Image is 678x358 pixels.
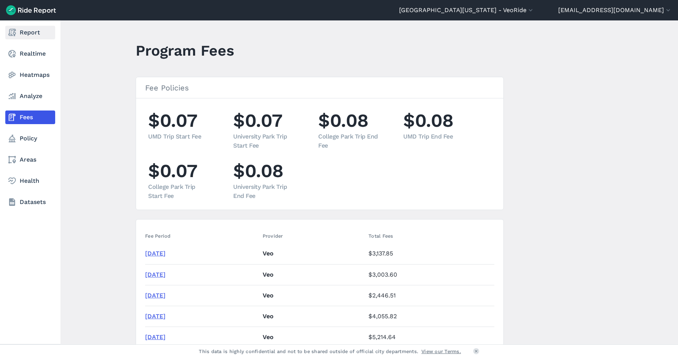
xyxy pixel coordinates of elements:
[365,264,494,285] td: $3,003.60
[558,6,672,15] button: [EMAIL_ADDRESS][DOMAIN_NAME]
[5,195,55,209] a: Datasets
[403,107,464,150] li: $0.08
[148,132,209,141] div: UMD Trip Start Fee
[233,132,294,150] div: University Park Trip Start Fee
[145,313,166,320] a: [DATE]
[421,348,461,355] a: View our Terms.
[260,306,366,327] td: Veo
[5,68,55,82] a: Heatmaps
[145,271,166,278] a: [DATE]
[136,40,234,61] h1: Program Fees
[365,229,494,243] th: Total Fees
[136,77,503,98] h3: Fee Policies
[6,5,56,15] img: Ride Report
[318,132,379,150] div: College Park Trip End Fee
[145,229,260,243] th: Fee Period
[260,264,366,285] td: Veo
[145,250,166,257] a: [DATE]
[318,107,379,150] li: $0.08
[5,111,55,124] a: Fees
[148,182,209,201] div: College Park Trip Start Fee
[260,327,366,347] td: Veo
[233,158,294,201] li: $0.08
[365,285,494,306] td: $2,446.51
[145,333,166,341] a: [DATE]
[399,6,534,15] button: [GEOGRAPHIC_DATA][US_STATE] - VeoRide
[5,132,55,145] a: Policy
[5,47,55,61] a: Realtime
[365,243,494,264] td: $3,137.85
[148,158,209,201] li: $0.07
[365,327,494,347] td: $5,214.64
[145,292,166,299] a: [DATE]
[5,89,55,103] a: Analyze
[5,174,55,188] a: Health
[365,306,494,327] td: $4,055.82
[148,107,209,150] li: $0.07
[403,132,464,141] div: UMD Trip End Fee
[5,26,55,39] a: Report
[260,285,366,306] td: Veo
[5,153,55,167] a: Areas
[233,182,294,201] div: University Park Trip End Fee
[260,229,366,243] th: Provider
[260,243,366,264] td: Veo
[233,107,294,150] li: $0.07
